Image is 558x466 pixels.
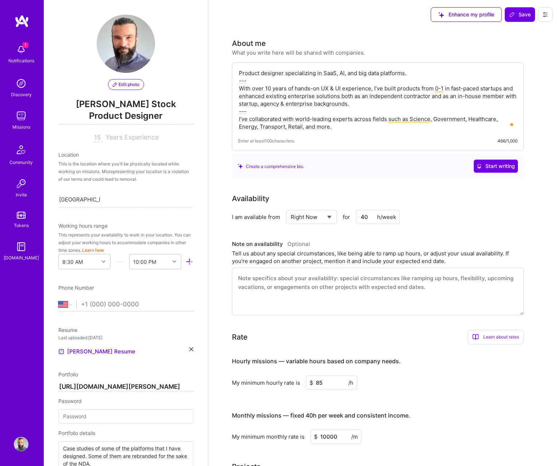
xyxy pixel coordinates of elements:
[58,349,64,355] img: Resume
[232,433,305,440] div: My minimum monthly rate is
[113,82,117,87] i: icon PencilPurple
[509,11,531,18] span: Save
[97,15,155,73] img: User Avatar
[15,15,29,28] img: logo
[348,379,353,387] span: /h
[232,358,401,365] h4: Hourly missions — variable hours based on company needs.
[314,433,318,440] span: $
[23,42,28,48] span: 1
[58,334,193,341] div: Last uploaded: [DATE]
[105,133,159,141] span: Years Experience
[232,213,280,221] div: I am available from
[14,437,28,451] img: User Avatar
[58,160,193,183] div: This is the location where you'll be physically located while working on missions. Misrepresentin...
[4,254,39,262] div: [DOMAIN_NAME]
[58,371,78,377] span: Portfolio
[287,240,310,247] span: Optional
[438,12,444,18] i: icon SuggestedTeams
[8,57,34,64] div: Notifications
[232,412,410,419] h4: Monthly missions — fixed 40h per week and consistent income.
[58,429,193,437] div: Portfolio details
[232,332,248,342] div: Rate
[58,383,193,391] input: http://...
[232,379,300,387] div: My minimum hourly rate is
[62,258,83,266] div: 8:30 AM
[377,213,396,221] div: h/week
[306,376,357,390] input: XXX
[232,193,269,204] div: Availability
[505,7,535,22] button: Save
[82,246,104,254] button: Learn how
[58,110,193,125] span: Product Designer
[310,379,313,387] span: $
[58,397,193,405] div: Password
[232,250,524,265] div: Tell us about any special circumstances, like being able to ramp up hours, or adjust your usual a...
[58,231,193,254] div: This represents your availability to work in your location. You can adjust your working hours to ...
[14,222,29,229] div: Tokens
[472,334,479,340] i: icon BookOpen
[58,327,77,333] span: Resume
[356,210,400,224] input: XX
[133,258,156,266] div: 10:00 PM
[102,260,105,263] i: icon Chevron
[238,137,295,145] span: Enter at least 100 characters.
[81,294,193,315] input: +1 (000) 000-0000
[238,68,518,131] textarea: To enrich screen reader interactions, please activate Accessibility in Grammarly extension settings
[310,430,361,444] input: XXX
[58,409,193,423] input: Password
[12,437,30,451] a: User Avatar
[351,433,358,440] span: /m
[93,133,102,142] input: XX
[14,76,28,91] img: discovery
[58,99,193,110] span: [PERSON_NAME] Stock
[343,213,350,221] span: for
[12,141,30,158] img: Community
[12,123,30,131] div: Missions
[477,162,515,170] span: Start writing
[438,11,494,18] span: Enhance my profile
[497,137,518,145] div: 466/1,000
[232,239,310,250] div: Note on availability
[232,38,266,49] div: About me
[108,79,144,90] button: Edit photo
[468,330,524,344] div: Learn about rates
[116,258,124,266] i: icon HorizontalInLineDivider
[11,91,32,98] div: Discovery
[58,285,94,291] span: Phone Number
[14,176,28,191] img: Invite
[17,212,26,219] img: tokens
[431,7,502,22] button: Enhance my profile
[14,239,28,254] img: guide book
[238,164,243,169] i: icon SuggestedTeams
[173,260,176,263] i: icon Chevron
[238,162,304,170] div: Create a comprehensive bio.
[9,158,33,166] div: Community
[58,223,108,229] span: Working hours range
[14,42,28,57] img: bell
[16,191,27,199] div: Invite
[189,347,193,351] i: icon Close
[58,347,135,356] a: [PERSON_NAME] Resume
[14,109,28,123] img: teamwork
[477,164,482,169] i: icon CrystalBallWhite
[474,160,518,173] button: Start writing
[113,81,139,88] span: Edit photo
[58,151,193,158] div: Location
[232,49,365,56] div: What you write here will be shared with companies.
